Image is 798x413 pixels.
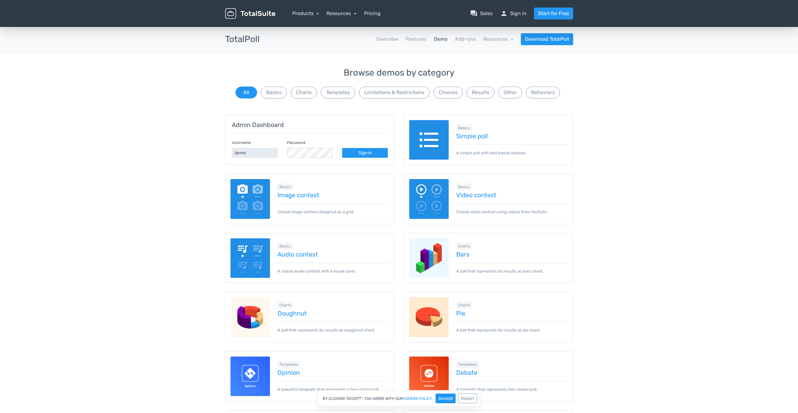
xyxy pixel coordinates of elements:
[456,133,568,140] a: Simple poll
[455,35,476,43] a: Add-ons
[277,369,389,376] a: Opinion
[261,87,287,98] button: Basics
[225,8,275,19] img: TotalSuite for WordPress
[230,179,270,219] img: image-poll.png.webp
[409,357,449,396] img: debate-template-for-totalpoll.svg
[277,204,389,215] p: Closed image contest designed as a grid.
[409,120,449,160] img: text-poll.png.webp
[277,361,300,368] span: Browse all in Templates
[321,87,355,98] button: Templates
[318,390,480,407] div: By clicking "Accept", you agree with our .
[409,238,449,278] img: charts-bars.png.webp
[277,263,389,274] p: A closed audio contest with a visual cover.
[232,140,251,146] label: Username
[456,251,568,258] a: Bars
[433,87,463,98] button: Choices
[277,381,389,392] p: A beautiful template that represents a two-choice poll
[456,263,568,274] p: A poll that represents its results as bars chart.
[287,140,305,146] label: Password
[521,33,573,45] a: Download TotalPoll
[230,238,270,278] img: audio-poll.png.webp
[470,10,478,17] span: question_answer
[500,10,526,17] a: personSign in
[467,87,494,98] button: Results
[225,34,260,44] h3: TotalPoll
[500,10,508,17] span: person
[409,179,449,219] img: video-poll.png.webp
[436,394,456,403] button: Accept
[456,192,568,199] a: Video contest
[277,251,389,258] a: Audio contest
[235,87,257,98] button: All
[456,125,472,131] span: Browse all in Basics
[406,35,426,43] a: Features
[376,35,398,43] a: Overview
[403,397,432,400] a: cookies policy
[526,87,560,98] button: Behaviors
[456,243,472,249] span: Browse all in Charts
[456,302,472,308] span: Browse all in Charts
[456,310,568,317] a: Pie
[456,361,478,368] span: Browse all in Templates
[359,87,430,98] button: Limitations & Restrictions
[230,357,270,396] img: opinion-template-for-totalpoll.svg
[534,8,573,19] a: Start for Free
[277,310,389,317] a: Doughnut
[409,297,449,337] img: charts-pie.png.webp
[230,297,270,337] img: charts-doughnut.png.webp
[342,148,388,158] a: Sign in
[225,68,573,78] h3: Browse demos by category
[232,121,388,128] h5: Admin Dashboard
[470,10,493,17] a: question_answerSales
[456,145,568,156] p: A simple poll with text based choices.
[277,322,389,333] p: A poll that represents its results as doughnut chart.
[277,243,293,249] span: Browse all in Basics
[291,87,317,98] button: Charts
[277,192,389,199] a: Image contest
[483,36,513,42] a: Resources
[458,394,477,403] button: Reject
[456,381,568,392] p: A template that represents two-choice poll.
[498,87,522,98] button: Other
[292,10,319,16] a: Products
[277,302,293,308] span: Browse all in Charts
[456,204,568,215] p: Closed video contest using videos from YouTube.
[434,35,447,43] a: Demo
[326,10,357,16] a: Resources
[364,10,381,17] a: Pricing
[277,184,293,190] span: Browse all in Basics
[456,322,568,333] p: A poll that represents its results as pie chart.
[456,369,568,376] a: Debate
[456,184,472,190] span: Browse all in Basics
